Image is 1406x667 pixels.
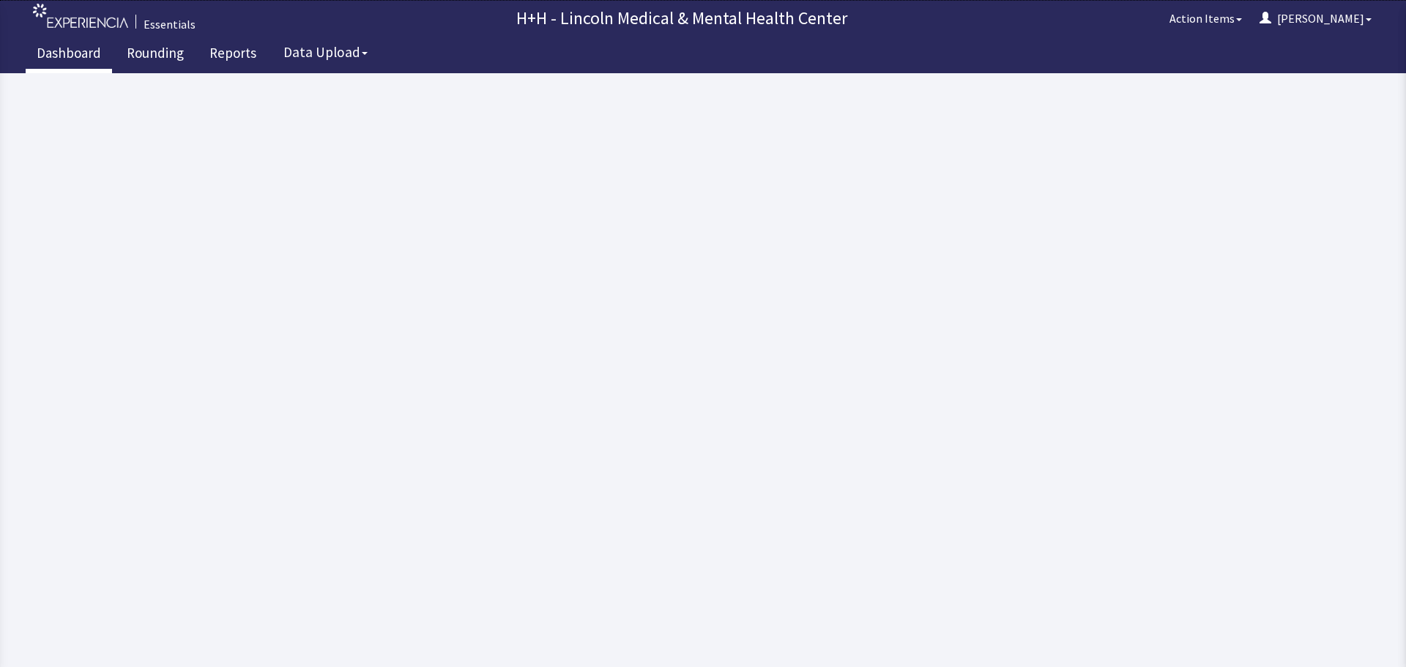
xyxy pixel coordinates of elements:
a: Reports [198,37,267,73]
button: [PERSON_NAME] [1251,4,1380,33]
button: Action Items [1161,4,1251,33]
div: Essentials [144,15,196,33]
p: H+H - Lincoln Medical & Mental Health Center [203,7,1161,30]
img: experiencia_logo.png [33,4,128,28]
a: Rounding [116,37,195,73]
a: Dashboard [26,37,112,73]
button: Data Upload [275,39,376,66]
